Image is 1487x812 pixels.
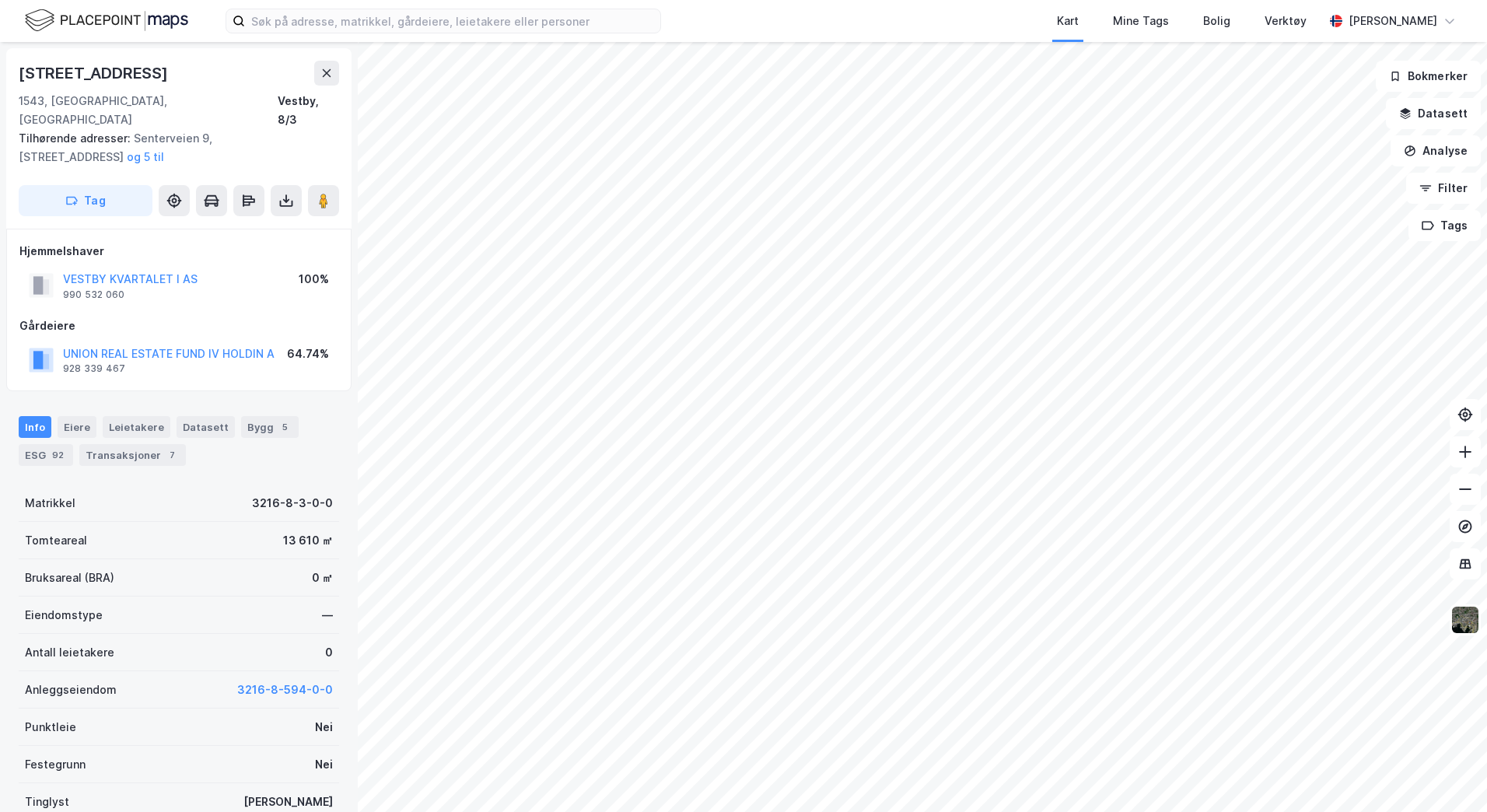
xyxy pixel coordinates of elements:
[322,606,333,625] div: —
[241,416,299,438] div: Bygg
[19,185,152,216] button: Tag
[19,317,338,335] div: Gårdeiere
[283,531,333,550] div: 13 610 ㎡
[25,643,114,662] div: Antall leietakere
[252,494,333,513] div: 3216-8-3-0-0
[1409,737,1487,812] div: Kontrollprogram for chat
[1376,61,1481,92] button: Bokmerker
[25,755,86,774] div: Festegrunn
[1349,12,1437,30] div: [PERSON_NAME]
[25,569,114,587] div: Bruksareal (BRA)
[1203,12,1230,30] div: Bolig
[19,416,51,438] div: Info
[287,345,329,363] div: 64.74%
[19,242,338,261] div: Hjemmelshaver
[1408,210,1481,241] button: Tags
[243,793,333,811] div: [PERSON_NAME]
[1057,12,1079,30] div: Kart
[1113,12,1169,30] div: Mine Tags
[1386,98,1481,129] button: Datasett
[25,494,75,513] div: Matrikkel
[103,416,170,438] div: Leietakere
[19,61,171,86] div: [STREET_ADDRESS]
[19,131,134,145] span: Tilhørende adresser:
[49,447,67,463] div: 92
[25,531,87,550] div: Tomteareal
[63,289,124,301] div: 990 532 060
[237,681,333,699] button: 3216-8-594-0-0
[58,416,96,438] div: Eiere
[315,755,333,774] div: Nei
[19,129,327,166] div: Senterveien 9, [STREET_ADDRESS]
[325,643,333,662] div: 0
[19,92,278,129] div: 1543, [GEOGRAPHIC_DATA], [GEOGRAPHIC_DATA]
[25,606,103,625] div: Eiendomstype
[312,569,333,587] div: 0 ㎡
[19,444,73,466] div: ESG
[278,92,339,129] div: Vestby, 8/3
[164,447,180,463] div: 7
[1450,605,1480,635] img: 9k=
[177,416,235,438] div: Datasett
[299,270,329,289] div: 100%
[1265,12,1307,30] div: Verktøy
[315,718,333,737] div: Nei
[245,9,660,33] input: Søk på adresse, matrikkel, gårdeiere, leietakere eller personer
[63,362,125,375] div: 928 339 467
[25,7,188,34] img: logo.f888ab2527a4732fd821a326f86c7f29.svg
[25,718,76,737] div: Punktleie
[25,793,69,811] div: Tinglyst
[1391,135,1481,166] button: Analyse
[1409,737,1487,812] iframe: Chat Widget
[277,419,292,435] div: 5
[79,444,186,466] div: Transaksjoner
[25,681,117,699] div: Anleggseiendom
[1406,173,1481,204] button: Filter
